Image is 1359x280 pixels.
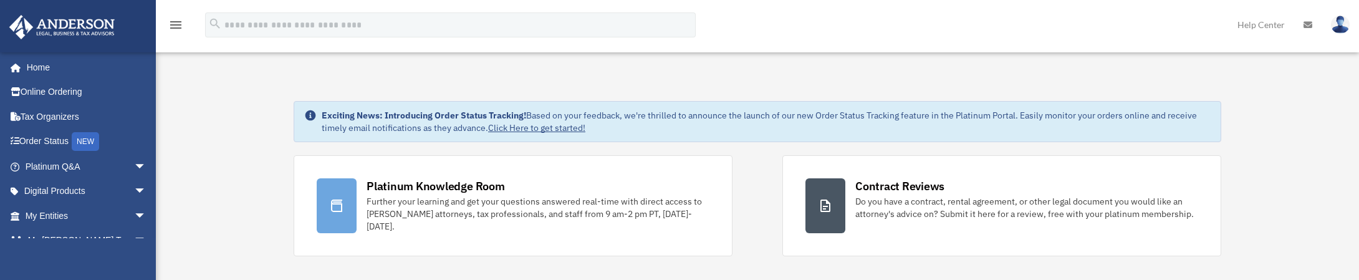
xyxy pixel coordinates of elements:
[9,129,165,155] a: Order StatusNEW
[9,55,159,80] a: Home
[9,154,165,179] a: Platinum Q&Aarrow_drop_down
[168,22,183,32] a: menu
[134,228,159,254] span: arrow_drop_down
[9,203,165,228] a: My Entitiesarrow_drop_down
[322,110,526,121] strong: Exciting News: Introducing Order Status Tracking!
[134,179,159,205] span: arrow_drop_down
[9,104,165,129] a: Tax Organizers
[855,195,1198,220] div: Do you have a contract, rental agreement, or other legal document you would like an attorney's ad...
[294,155,732,256] a: Platinum Knowledge Room Further your learning and get your questions answered real-time with dire...
[134,154,159,180] span: arrow_drop_down
[322,109,1211,134] div: Based on your feedback, we're thrilled to announce the launch of our new Order Status Tracking fe...
[782,155,1221,256] a: Contract Reviews Do you have a contract, rental agreement, or other legal document you would like...
[367,195,709,233] div: Further your learning and get your questions answered real-time with direct access to [PERSON_NAM...
[855,178,944,194] div: Contract Reviews
[9,80,165,105] a: Online Ordering
[1331,16,1350,34] img: User Pic
[6,15,118,39] img: Anderson Advisors Platinum Portal
[9,228,165,253] a: My [PERSON_NAME] Teamarrow_drop_down
[168,17,183,32] i: menu
[488,122,585,133] a: Click Here to get started!
[72,132,99,151] div: NEW
[134,203,159,229] span: arrow_drop_down
[208,17,222,31] i: search
[367,178,505,194] div: Platinum Knowledge Room
[9,179,165,204] a: Digital Productsarrow_drop_down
